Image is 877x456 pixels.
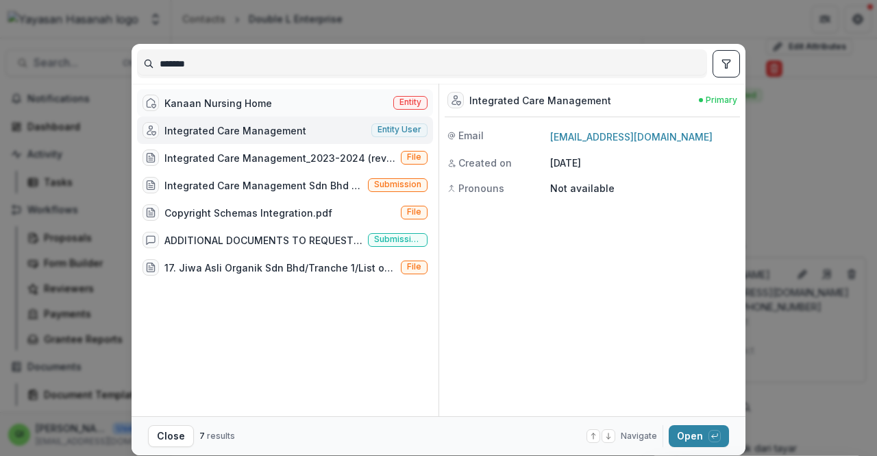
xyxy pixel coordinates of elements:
[164,123,306,138] div: Integrated Care Management
[164,96,272,110] div: Kanaan Nursing Home
[148,425,194,447] button: Close
[164,151,395,165] div: Integrated Care Management_2023-2024 (rev).pdf
[407,207,421,217] span: File
[669,425,729,447] button: Open
[378,125,421,134] span: Entity user
[407,262,421,272] span: File
[550,131,713,143] a: [EMAIL_ADDRESS][DOMAIN_NAME]
[706,94,737,106] span: Primary
[164,261,395,275] div: 17. Jiwa Asli Organik Sdn Bhd/Tranche 1/List of Registered Names of Orang Asli for Integrated Org...
[621,430,657,442] span: Navigate
[713,50,740,77] button: toggle filters
[164,233,362,248] div: ADDITIONAL DOCUMENTS TO REQUESTInvoice for DropNGo Box integration with the mobile app, including...
[199,431,205,441] span: 7
[458,181,504,195] span: Pronouns
[399,97,421,107] span: Entity
[374,235,421,244] span: Submission comment
[164,206,332,220] div: Copyright Schemas Integration.pdf
[164,178,362,193] div: Integrated Care Management Sdn Bhd - 2025 - HSEF2025 - SCENIC
[458,128,484,143] span: Email
[407,152,421,162] span: File
[374,180,421,189] span: Submission
[458,156,512,170] span: Created on
[550,156,737,170] p: [DATE]
[550,181,737,195] p: Not available
[207,431,235,441] span: results
[469,93,611,108] div: Integrated Care Management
